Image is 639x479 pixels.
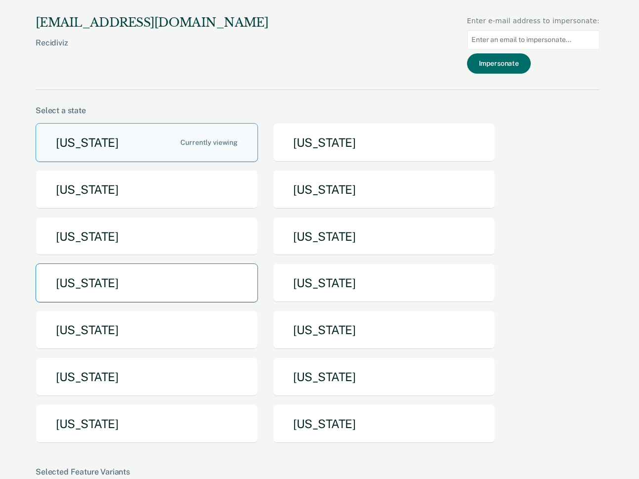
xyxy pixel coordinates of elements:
button: [US_STATE] [36,170,258,209]
div: [EMAIL_ADDRESS][DOMAIN_NAME] [36,16,268,30]
button: [US_STATE] [36,404,258,443]
button: [US_STATE] [36,263,258,303]
button: [US_STATE] [36,357,258,396]
div: Select a state [36,106,599,115]
input: Enter an email to impersonate... [467,30,599,49]
div: Selected Feature Variants [36,467,599,477]
button: [US_STATE] [273,263,495,303]
button: Impersonate [467,53,531,74]
button: [US_STATE] [273,357,495,396]
button: [US_STATE] [36,217,258,256]
button: [US_STATE] [273,310,495,349]
button: [US_STATE] [273,123,495,162]
button: [US_STATE] [36,310,258,349]
button: [US_STATE] [273,404,495,443]
button: [US_STATE] [273,170,495,209]
div: Enter e-mail address to impersonate: [467,16,599,26]
div: Recidiviz [36,38,268,63]
button: [US_STATE] [273,217,495,256]
button: [US_STATE] [36,123,258,162]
